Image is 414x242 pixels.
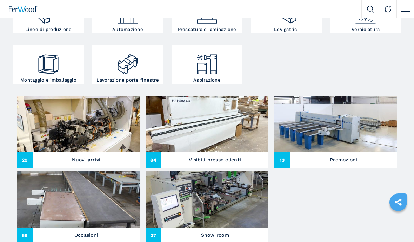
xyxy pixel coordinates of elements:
[352,27,380,32] h3: Verniciatura
[36,47,60,76] img: montaggio_imballaggio_2.png
[389,193,407,211] a: sharethis
[146,96,269,152] img: Visibili presso clienti
[274,27,299,32] h3: Levigatrici
[9,6,38,12] img: Ferwood
[201,230,229,240] h3: Show room
[146,96,269,168] a: Visibili presso clienti84Visibili presso clienti
[274,96,397,168] a: Promozioni13Promozioni
[17,152,33,168] span: 29
[193,78,221,82] h3: Aspirazione
[178,27,236,32] h3: Pressatura e laminazione
[274,96,397,152] img: Promozioni
[274,152,290,168] span: 13
[25,27,72,32] h3: Linee di produzione
[146,152,161,168] span: 84
[189,155,241,165] h3: Visibili presso clienti
[396,0,414,18] button: Click to toggle menu
[367,6,374,13] img: Search
[72,155,100,165] h3: Nuovi arrivi
[384,210,409,237] iframe: Chat
[17,171,140,228] img: Occasioni
[116,47,139,76] img: lavorazione_porte_finestre_2.png
[17,96,140,152] img: Nuovi arrivi
[17,96,140,168] a: Nuovi arrivi29Nuovi arrivi
[195,47,219,76] img: aspirazione_1.png
[385,6,392,13] img: Contact us
[330,155,358,165] h3: Promozioni
[74,230,98,240] h3: Occasioni
[20,78,76,82] h3: Montaggio e imballaggio
[92,45,163,84] a: Lavorazione porte finestre
[146,171,269,228] img: Show room
[112,27,143,32] h3: Automazione
[172,45,242,84] a: Aspirazione
[13,45,84,84] a: Montaggio e imballaggio
[96,78,159,82] h3: Lavorazione porte finestre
